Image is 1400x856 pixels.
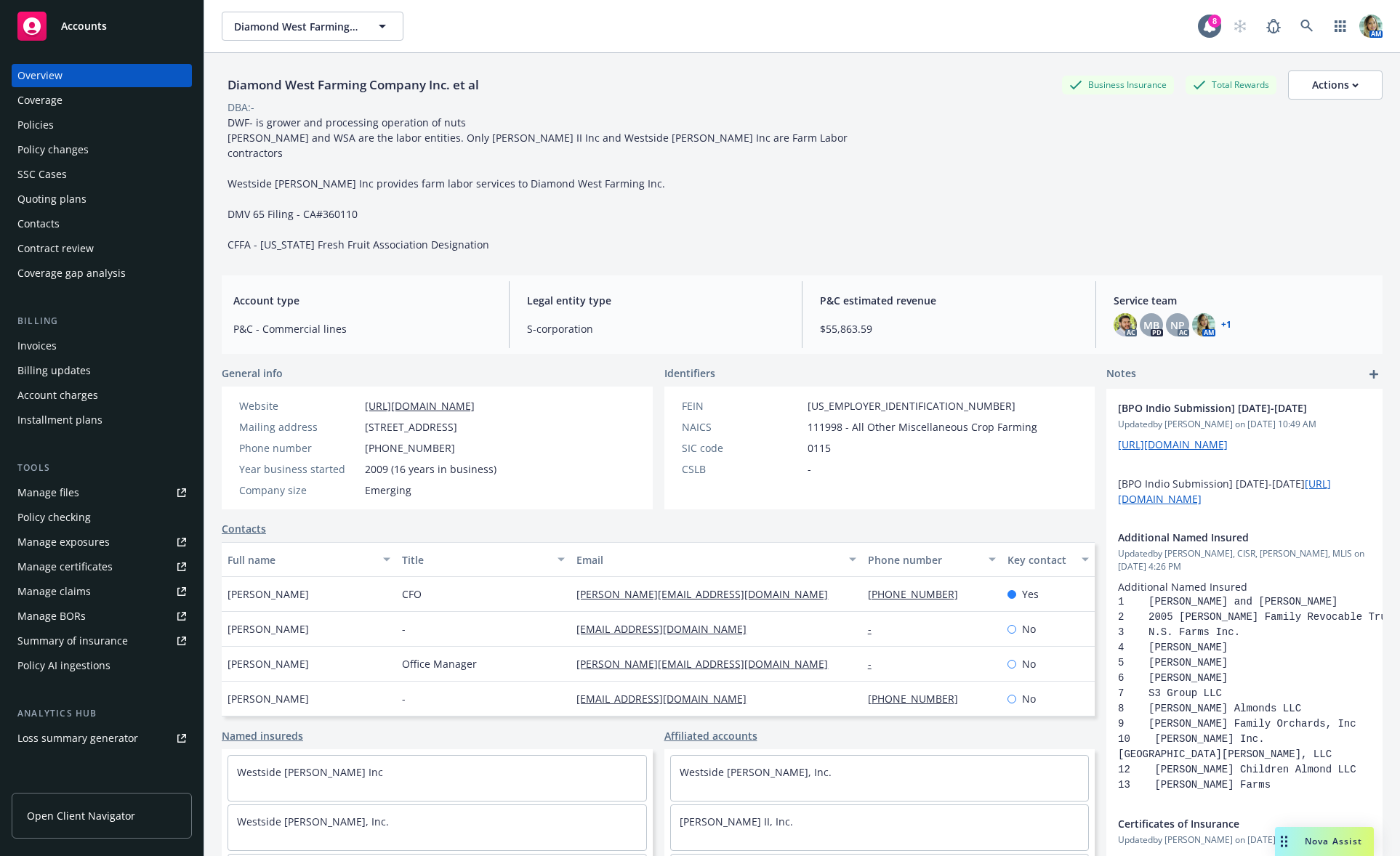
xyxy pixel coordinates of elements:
[17,138,89,161] div: Policy changes
[1106,366,1136,383] span: Notes
[820,293,1078,308] span: P&C estimated revenue
[1118,418,1371,431] span: Updated by [PERSON_NAME] on [DATE] 10:49 AM
[12,654,192,677] a: Policy AI ingestions
[17,237,94,260] div: Contract review
[12,138,192,161] a: Policy changes
[12,384,192,407] a: Account charges
[402,691,406,706] span: -
[1275,827,1374,856] button: Nova Assist
[222,542,396,577] button: Full name
[12,359,192,382] a: Billing updates
[12,113,192,137] a: Policies
[808,440,831,456] span: 0115
[1022,621,1036,637] span: No
[868,657,883,671] a: -
[12,727,192,750] a: Loss summary generator
[12,64,192,87] a: Overview
[12,314,192,328] div: Billing
[12,605,192,628] a: Manage BORs
[222,12,403,41] button: Diamond West Farming Company Inc. et al
[17,359,91,382] div: Billing updates
[17,580,91,603] div: Manage claims
[365,419,457,435] span: [STREET_ADDRESS]
[571,542,861,577] button: Email
[680,815,793,828] a: [PERSON_NAME] II, Inc.
[576,552,840,568] div: Email
[17,89,63,112] div: Coverage
[17,113,54,137] div: Policies
[12,262,192,285] a: Coverage gap analysis
[820,321,1078,336] span: $55,863.59
[576,692,758,706] a: [EMAIL_ADDRESS][DOMAIN_NAME]
[12,629,192,653] a: Summary of insurance
[239,482,359,498] div: Company size
[222,76,485,94] div: Diamond West Farming Company Inc. et al
[17,555,113,578] div: Manage certificates
[1118,833,1371,847] span: Updated by [PERSON_NAME] on [DATE] 4:59 PM
[527,293,785,308] span: Legal entity type
[233,293,491,308] span: Account type
[576,587,840,601] a: [PERSON_NAME][EMAIL_ADDRESS][DOMAIN_NAME]
[12,530,192,554] span: Manage exposures
[1292,12,1321,41] a: Search
[17,530,110,554] div: Manage exposures
[12,237,192,260] a: Contract review
[228,656,309,671] span: [PERSON_NAME]
[1288,70,1383,100] button: Actions
[228,552,374,568] div: Full name
[228,100,254,115] div: DBA: -
[1118,816,1333,831] span: Certificates of Insurance
[17,654,110,677] div: Policy AI ingestions
[1002,542,1095,577] button: Key contact
[1007,552,1073,568] div: Key contact
[682,398,802,413] div: FEIN
[237,815,389,828] a: Westside [PERSON_NAME], Inc.
[808,461,811,477] span: -
[12,481,192,504] a: Manage files
[527,321,785,336] span: S-corporation
[17,187,87,211] div: Quoting plans
[12,334,192,358] a: Invoices
[239,419,359,435] div: Mailing address
[682,440,802,456] div: SIC code
[12,461,192,475] div: Tools
[239,440,359,456] div: Phone number
[402,621,406,637] span: -
[1118,547,1371,573] span: Updated by [PERSON_NAME], CISR, [PERSON_NAME], MLIS on [DATE] 4:26 PM
[365,399,475,413] a: [URL][DOMAIN_NAME]
[17,408,102,432] div: Installment plans
[17,163,67,186] div: SSC Cases
[228,586,309,602] span: [PERSON_NAME]
[17,384,98,407] div: Account charges
[1208,15,1221,28] div: 8
[12,555,192,578] a: Manage certificates
[1118,437,1228,451] a: [URL][DOMAIN_NAME]
[868,692,970,706] a: [PHONE_NUMBER]
[868,587,970,601] a: [PHONE_NUMBER]
[1192,313,1215,336] img: photo
[12,187,192,211] a: Quoting plans
[12,89,192,112] a: Coverage
[27,808,135,823] span: Open Client Navigator
[682,461,802,477] div: CSLB
[1062,76,1174,94] div: Business Insurance
[1022,586,1039,602] span: Yes
[17,212,60,235] div: Contacts
[1106,518,1383,804] div: Additional Named InsuredUpdatedby [PERSON_NAME], CISR, [PERSON_NAME], MLIS on [DATE] 4:26 PMAddit...
[868,552,980,568] div: Phone number
[1359,15,1383,38] img: photo
[808,398,1015,413] span: [US_EMPLOYER_IDENTIFICATION_NUMBER]
[12,506,192,529] a: Policy checking
[365,482,411,498] span: Emerging
[228,691,309,706] span: [PERSON_NAME]
[222,366,283,381] span: General info
[17,262,126,285] div: Coverage gap analysis
[808,419,1037,435] span: 111998 - All Other Miscellaneous Crop Farming
[1114,313,1137,336] img: photo
[1114,293,1372,308] span: Service team
[228,621,309,637] span: [PERSON_NAME]
[233,321,491,336] span: P&C - Commercial lines
[17,727,138,750] div: Loss summary generator
[17,64,63,87] div: Overview
[239,461,359,477] div: Year business started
